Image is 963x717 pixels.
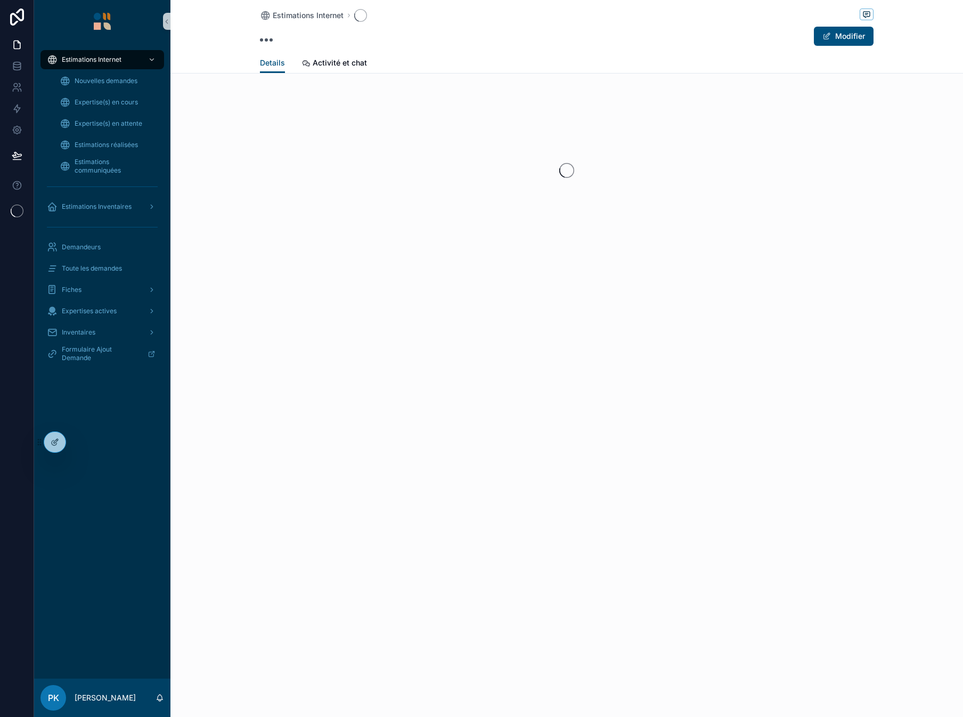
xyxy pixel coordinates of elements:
[260,10,344,21] a: Estimations Internet
[48,691,59,704] span: PK
[40,344,164,363] a: Formulaire Ajout Demande
[40,259,164,278] a: Toute les demandes
[75,158,153,175] span: Estimations communiquées
[62,202,132,211] span: Estimations Inventaires
[94,13,111,30] img: App logo
[302,53,367,75] a: Activité et chat
[40,238,164,257] a: Demandeurs
[62,345,139,362] span: Formulaire Ajout Demande
[53,93,164,112] a: Expertise(s) en cours
[273,10,344,21] span: Estimations Internet
[40,323,164,342] a: Inventaires
[75,98,138,107] span: Expertise(s) en cours
[34,43,170,377] div: scrollable content
[53,157,164,176] a: Estimations communiquées
[62,286,81,294] span: Fiches
[53,135,164,154] a: Estimations réalisées
[260,58,285,68] span: Details
[40,50,164,69] a: Estimations Internet
[814,27,874,46] button: Modifier
[62,307,117,315] span: Expertises actives
[313,58,367,68] span: Activité et chat
[62,264,122,273] span: Toute les demandes
[75,77,137,85] span: Nouvelles demandes
[40,302,164,321] a: Expertises actives
[40,280,164,299] a: Fiches
[62,243,101,251] span: Demandeurs
[75,692,136,703] p: [PERSON_NAME]
[260,53,285,74] a: Details
[40,197,164,216] a: Estimations Inventaires
[75,141,138,149] span: Estimations réalisées
[53,71,164,91] a: Nouvelles demandes
[62,328,95,337] span: Inventaires
[75,119,142,128] span: Expertise(s) en attente
[62,55,121,64] span: Estimations Internet
[53,114,164,133] a: Expertise(s) en attente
